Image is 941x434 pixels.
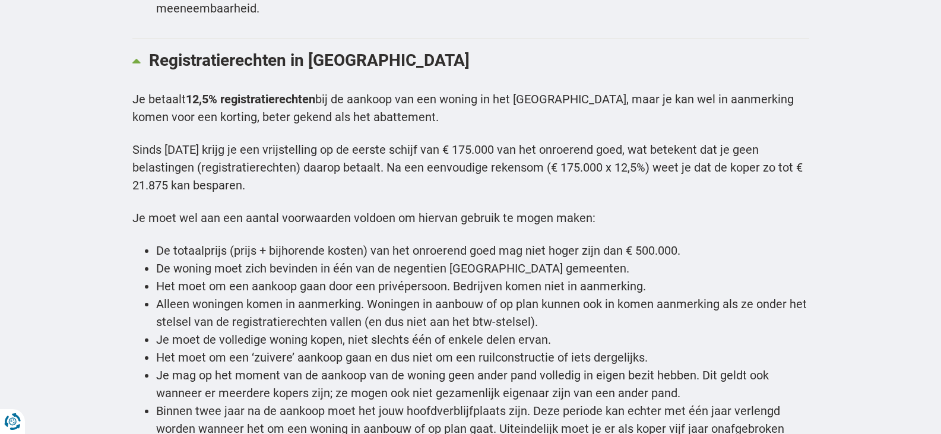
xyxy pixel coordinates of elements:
[132,141,809,194] p: Sinds [DATE] krijg je een vrijstelling op de eerste schijf van € 175.000 van het onroerend goed, ...
[132,90,809,126] p: Je betaalt bij de aankoop van een woning in het [GEOGRAPHIC_DATA], maar je kan wel in aanmerking ...
[156,242,809,259] li: De totaalprijs (prijs + bijhorende kosten) van het onroerend goed mag niet hoger zijn dan € 500.000.
[156,366,809,402] li: Je mag op het moment van de aankoop van de woning geen ander pand volledig in eigen bezit hebben....
[156,295,809,331] li: Alleen woningen komen in aanmerking. Woningen in aanbouw of op plan kunnen ook in komen aanmerkin...
[156,349,809,366] li: Het moet om een ‘zuivere’ aankoop gaan en dus niet om een ruilconstructie of iets dergelijks.
[156,331,809,349] li: Je moet de volledige woning kopen, niet slechts één of enkele delen ervan.
[156,259,809,277] li: De woning moet zich bevinden in één van de negentien [GEOGRAPHIC_DATA] gemeenten.
[132,209,809,227] p: Je moet wel aan een aantal voorwaarden voldoen om hiervan gebruik te mogen maken:
[132,39,809,81] a: Registratierechten in [GEOGRAPHIC_DATA]
[186,92,315,106] b: 12,5% registratierechten
[156,277,809,295] li: Het moet om een aankoop gaan door een privépersoon. Bedrijven komen niet in aanmerking.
